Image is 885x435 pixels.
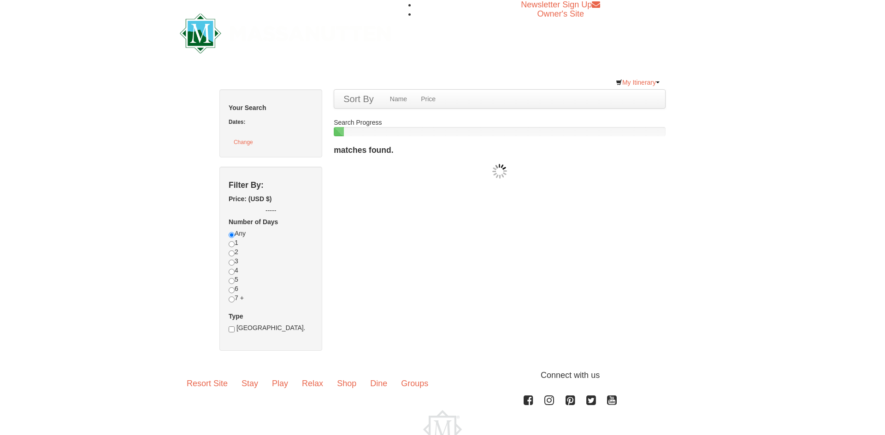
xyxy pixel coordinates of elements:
[610,75,666,89] a: My Itinerary
[229,119,245,125] strong: Dates:
[383,90,414,108] a: Name
[334,145,666,155] h4: matches found.
[229,103,313,112] h5: Your Search
[236,324,306,331] span: [GEOGRAPHIC_DATA].
[235,369,265,398] a: Stay
[492,164,507,179] img: wait gif
[272,207,276,214] span: --
[394,369,435,398] a: Groups
[265,369,295,398] a: Play
[180,369,235,398] a: Resort Site
[265,207,270,214] span: --
[180,21,391,43] a: Massanutten Resort
[363,369,394,398] a: Dine
[295,369,330,398] a: Relax
[180,13,391,53] img: Massanutten Resort Logo
[537,9,584,18] a: Owner's Site
[229,136,258,148] button: Change
[229,313,243,320] strong: Type
[229,229,313,312] div: Any 1 2 3 4 5 6 7 +
[229,218,278,226] strong: Number of Days
[229,206,313,215] label: -
[180,369,705,382] p: Connect with us
[414,90,442,108] a: Price
[330,369,363,398] a: Shop
[229,195,271,203] strong: Price: (USD $)
[334,90,383,108] a: Sort By
[334,118,666,136] div: Search Progress
[229,180,313,190] h4: Filter By:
